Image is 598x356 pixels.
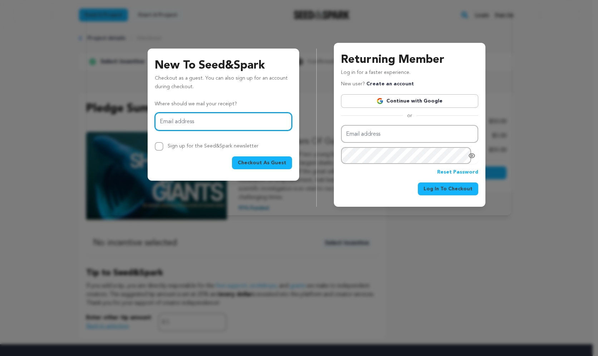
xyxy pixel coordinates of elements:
[376,97,384,105] img: Google logo
[238,159,286,166] span: Checkout As Guest
[155,57,292,74] h3: New To Seed&Spark
[341,80,414,89] p: New user?
[232,156,292,169] button: Checkout As Guest
[437,168,478,177] a: Reset Password
[168,144,258,149] label: Sign up for the Seed&Spark newsletter
[341,69,478,80] p: Log in for a faster experience.
[341,125,478,143] input: Email address
[366,81,414,86] a: Create an account
[468,152,475,159] a: Show password as plain text. Warning: this will display your password on the screen.
[155,112,292,131] input: Email address
[418,182,478,195] button: Log In To Checkout
[155,74,292,94] p: Checkout as a guest. You can also sign up for an account during checkout.
[424,185,473,192] span: Log In To Checkout
[341,51,478,69] h3: Returning Member
[155,100,292,109] p: Where should we mail your receipt?
[403,112,416,119] span: or
[341,94,478,108] a: Continue with Google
